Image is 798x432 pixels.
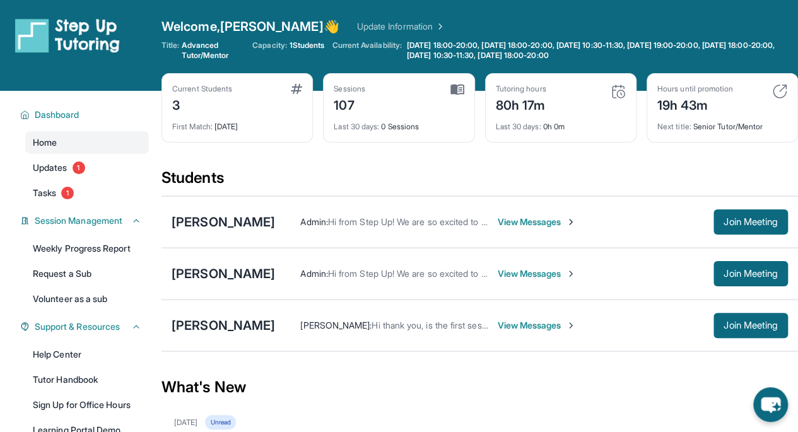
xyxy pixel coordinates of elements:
img: Chevron-Right [566,217,576,227]
span: Join Meeting [724,322,778,329]
span: Admin : [300,268,327,279]
span: 1 [73,161,85,174]
a: Updates1 [25,156,149,179]
span: View Messages [497,216,576,228]
img: Chevron-Right [566,269,576,279]
button: Session Management [30,214,141,227]
a: Home [25,131,149,154]
span: View Messages [497,319,576,332]
span: 1 Students [290,40,325,50]
div: 80h 17m [496,94,546,114]
a: Sign Up for Office Hours [25,394,149,416]
a: Weekly Progress Report [25,237,149,260]
a: Tasks1 [25,182,149,204]
div: 19h 43m [657,94,733,114]
span: Current Availability: [332,40,401,61]
span: Last 30 days : [334,122,379,131]
a: Request a Sub [25,262,149,285]
img: card [611,84,626,99]
span: Join Meeting [724,270,778,277]
span: First Match : [172,122,213,131]
div: [PERSON_NAME] [172,265,275,283]
span: Next title : [657,122,691,131]
span: Admin : [300,216,327,227]
span: Tasks [33,187,56,199]
button: Join Meeting [713,209,788,235]
span: View Messages [497,267,576,280]
div: [DATE] [172,114,302,132]
div: 107 [334,94,365,114]
div: [PERSON_NAME] [172,317,275,334]
span: Last 30 days : [496,122,541,131]
div: Senior Tutor/Mentor [657,114,787,132]
div: [PERSON_NAME] [172,213,275,231]
div: 0h 0m [496,114,626,132]
div: Students [161,168,798,196]
a: Tutor Handbook [25,368,149,391]
img: logo [15,18,120,53]
img: card [772,84,787,99]
img: Chevron-Right [566,320,576,330]
button: Join Meeting [713,261,788,286]
div: Hours until promotion [657,84,733,94]
a: Update Information [357,20,445,33]
div: Sessions [334,84,365,94]
div: [DATE] [174,417,197,428]
button: Support & Resources [30,320,141,333]
span: Updates [33,161,67,174]
div: Current Students [172,84,232,94]
img: Chevron Right [433,20,445,33]
span: Advanced Tutor/Mentor [182,40,245,61]
img: card [450,84,464,95]
span: Title: [161,40,179,61]
span: Welcome, [PERSON_NAME] 👋 [161,18,339,35]
img: card [291,84,302,94]
div: Tutoring hours [496,84,546,94]
span: [DATE] 18:00-20:00, [DATE] 18:00-20:00, [DATE] 10:30-11:30, [DATE] 19:00-20:00, [DATE] 18:00-20:0... [407,40,795,61]
div: Unread [205,415,235,429]
span: Support & Resources [35,320,120,333]
span: [PERSON_NAME] : [300,320,372,330]
span: Hi thank you, is the first session [DATE]? [372,320,532,330]
span: Capacity: [252,40,287,50]
span: Dashboard [35,108,79,121]
a: Volunteer as a sub [25,288,149,310]
span: Session Management [35,214,122,227]
button: chat-button [753,387,788,422]
div: 3 [172,94,232,114]
span: Join Meeting [724,218,778,226]
a: [DATE] 18:00-20:00, [DATE] 18:00-20:00, [DATE] 10:30-11:30, [DATE] 19:00-20:00, [DATE] 18:00-20:0... [404,40,798,61]
span: Home [33,136,57,149]
span: 1 [61,187,74,199]
button: Join Meeting [713,313,788,338]
div: 0 Sessions [334,114,464,132]
a: Help Center [25,343,149,366]
div: What's New [161,359,798,415]
button: Dashboard [30,108,141,121]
